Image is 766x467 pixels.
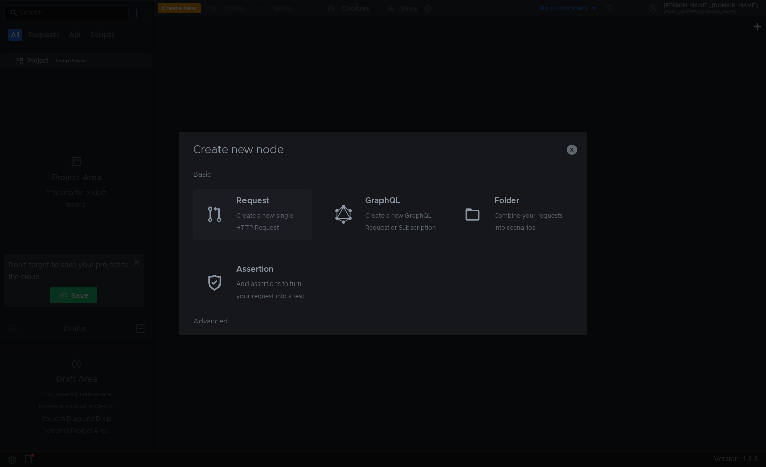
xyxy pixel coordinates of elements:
[193,315,573,335] div: Advanced
[236,195,309,207] div: Request
[494,195,567,207] div: Folder
[365,210,438,234] div: Create a new GraphQL Request or Subscription
[236,210,309,234] div: Create a new single HTTP Request
[494,210,567,234] div: Combine your requests into scenarios
[236,278,309,302] div: Add assertions to turn your request into a test
[193,168,573,189] div: Basic
[191,144,574,156] h3: Create new node
[236,263,309,275] div: Assertion
[365,195,438,207] div: GraphQL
